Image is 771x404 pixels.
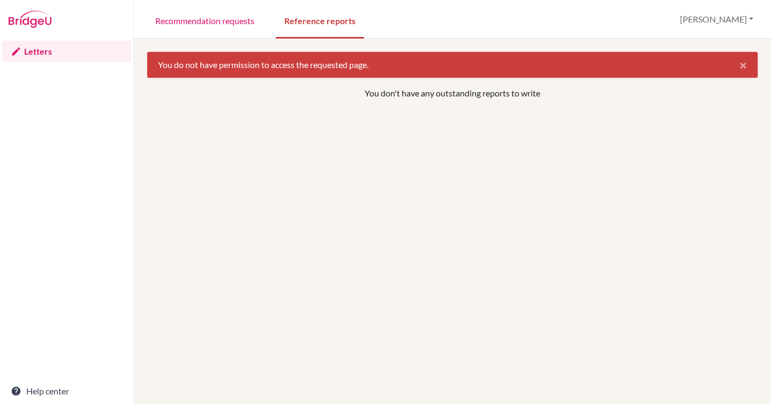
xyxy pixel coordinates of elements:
a: Letters [2,41,131,62]
a: Help center [2,380,131,402]
div: You do not have permission to access the requested page. [147,51,758,78]
span: × [739,57,747,72]
p: You don't have any outstanding reports to write [206,87,699,100]
a: Recommendation requests [147,2,263,39]
button: [PERSON_NAME] [675,9,758,29]
a: Reference reports [276,2,364,39]
button: Close [729,52,758,78]
img: Bridge-U [9,11,51,28]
